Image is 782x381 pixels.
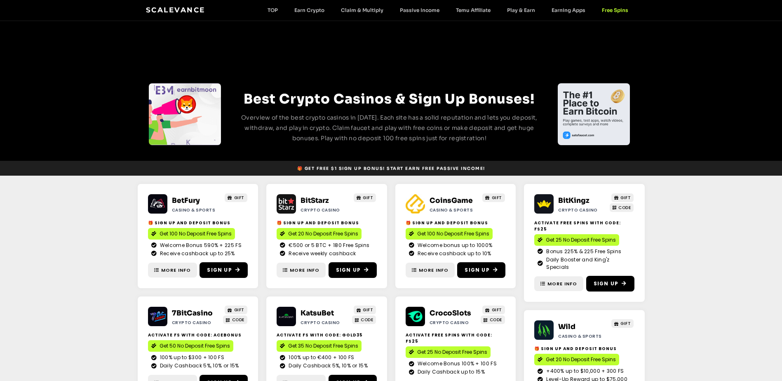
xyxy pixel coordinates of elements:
span: GIFT [234,307,244,313]
span: GIFT [234,195,244,201]
a: Claim & Multiply [333,7,392,13]
span: Receive weekly cashback [286,250,356,257]
span: GIFT [492,307,502,313]
a: 🎁 Get Free $1 sign up bonus! Start earn free passive income! [294,163,488,174]
span: Sign Up [207,266,232,274]
p: Overview of the best crypto casinos in [DATE]. Each site has a solid reputation and lets you depo... [237,113,542,143]
a: Get 25 No Deposit Free Spins [534,234,619,246]
span: Get 25 No Deposit Free Spins [546,236,616,244]
span: More Info [290,267,319,274]
span: CODE [361,317,373,323]
a: Get 50 No Deposit Free Spins [148,340,233,352]
span: GIFT [620,320,631,327]
a: GIFT [611,319,634,328]
span: Get 20 No Deposit Free Spins [288,230,358,238]
span: Receive cashback up to 10% [416,250,491,257]
a: GIFT [482,306,505,314]
a: Get 100 No Deposit Free Spins [406,228,493,240]
a: TOP [259,7,286,13]
a: Temu Affiliate [448,7,499,13]
span: GIFT [492,195,502,201]
h2: Crypto casino [558,207,606,213]
a: GIFT [611,193,634,202]
span: More Info [161,267,191,274]
span: Get 100 No Deposit Free Spins [160,230,232,238]
h2: Best Crypto Casinos & Sign Up Bonuses! [237,89,542,109]
a: CoinsGame [430,196,473,205]
h2: Activate FS with Code: GOLD35 [277,332,377,338]
a: Sign Up [586,276,634,292]
h2: Activate Free Spins with Code: FS25 [406,332,506,344]
a: CrocoSlots [430,309,471,317]
a: Scalevance [146,6,205,14]
span: Sign Up [465,266,489,274]
a: Sign Up [200,262,248,278]
span: More Info [419,267,449,274]
span: Get 25 No Deposit Free Spins [417,348,487,356]
a: More Info [277,263,326,278]
h2: 🎁 SIGN UP AND DEPOSIT BONUS [277,220,377,226]
h2: Crypto Casino [301,207,349,213]
h2: 🎁 SIGN UP AND DEPOSIT BONUS [148,220,248,226]
a: CODE [610,203,634,212]
a: BitKingz [558,196,589,205]
span: 100% up to €400 + 100 FS [286,354,354,361]
a: More Info [406,263,455,278]
a: CODE [352,315,376,324]
h2: Crypto casino [301,320,349,326]
a: Wild [558,322,575,331]
h2: Activate FS with Code: ACEBONUS [148,332,248,338]
span: Get 50 No Deposit Free Spins [160,342,230,350]
span: 100% up to $300 + 100 FS [158,354,224,361]
a: More Info [148,263,197,278]
a: Free Spins [594,7,636,13]
a: Play & Earn [499,7,543,13]
a: GIFT [354,193,376,202]
span: Get 20 No Deposit Free Spins [546,356,616,363]
span: Daily Booster and King'z Specials [544,256,631,271]
a: Sign Up [329,262,377,278]
div: Slides [558,83,630,145]
h2: Crypto casino [430,320,478,326]
span: Get 35 No Deposit Free Spins [288,342,358,350]
span: CODE [490,317,502,323]
span: Welcome Bonus 100% + 100 FS [416,360,497,367]
h2: Casino & Sports [172,207,220,213]
a: Earn Crypto [286,7,333,13]
span: Welcome Bonus 590% + 225 FS [158,242,242,249]
span: Get 100 No Deposit Free Spins [417,230,489,238]
span: +400% up to $10,000 + 300 FS [544,367,624,375]
h2: 🎁 SIGN UP AND DEPOSIT BONUS [534,346,634,352]
a: 7BitCasino [172,309,213,317]
h2: Casino & Sports [430,207,478,213]
a: More Info [534,276,583,292]
a: Get 25 No Deposit Free Spins [406,346,491,358]
span: More Info [547,280,577,287]
h2: 🎁 SIGN UP AND DEPOSIT BONUS [406,220,506,226]
h2: Casino & Sports [558,333,606,339]
div: Slides [149,83,221,145]
a: GIFT [354,306,376,314]
a: Passive Income [392,7,448,13]
a: BitStarz [301,196,329,205]
a: Get 20 No Deposit Free Spins [534,354,619,365]
span: GIFT [363,195,373,201]
span: Daily Cashback 5%, 10% or 15% [286,362,368,369]
span: GIFT [363,307,373,313]
span: CODE [618,205,631,211]
a: Get 100 No Deposit Free Spins [148,228,235,240]
span: GIFT [620,195,631,201]
a: Sign Up [457,262,505,278]
a: Get 35 No Deposit Free Spins [277,340,362,352]
a: GIFT [225,193,247,202]
span: €500 or 5 BTC + 180 Free Spins [286,242,369,249]
a: Get 20 No Deposit Free Spins [277,228,362,240]
a: BetFury [172,196,200,205]
a: GIFT [482,193,505,202]
a: CODE [481,315,505,324]
span: Receive cashback up to 25% [158,250,235,257]
span: CODE [232,317,244,323]
nav: Menu [259,7,636,13]
a: GIFT [225,306,247,314]
a: CODE [223,315,247,324]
